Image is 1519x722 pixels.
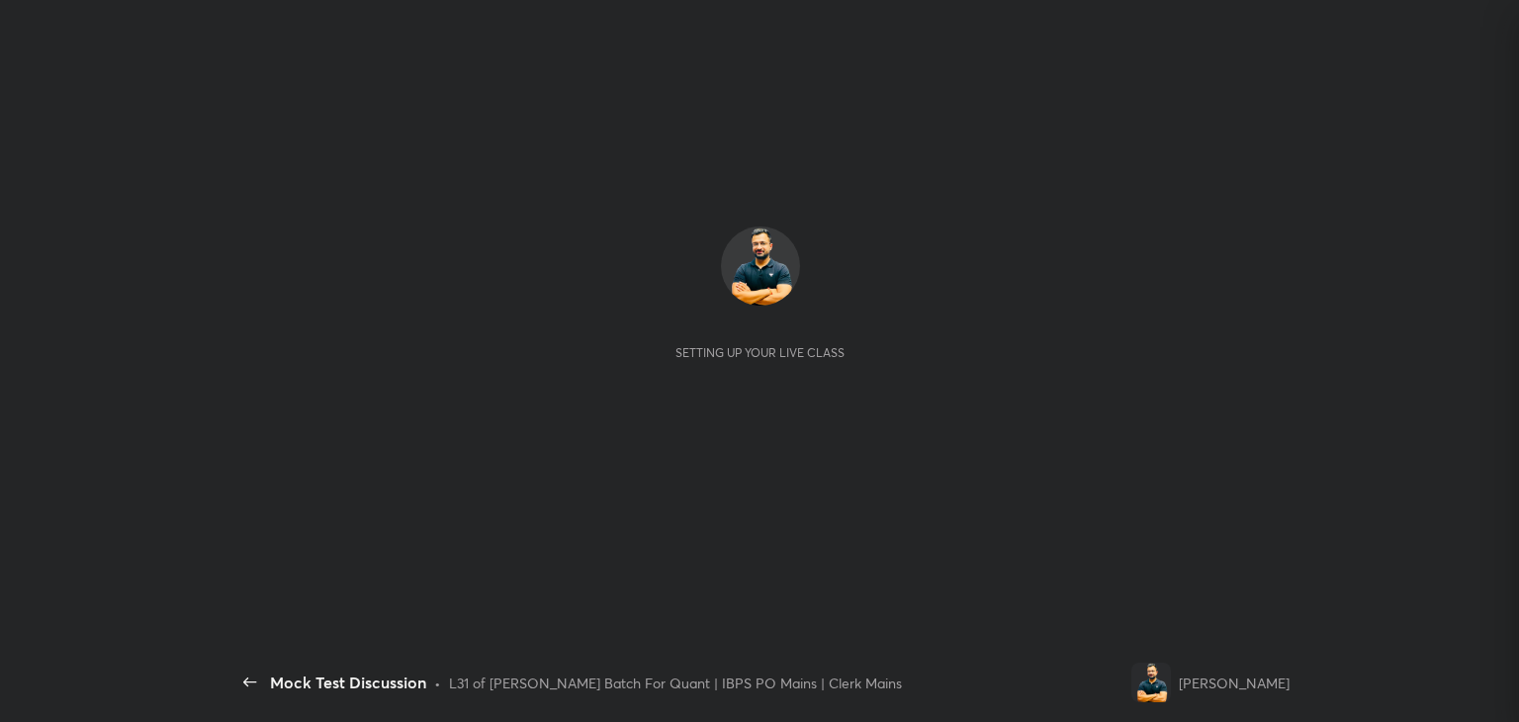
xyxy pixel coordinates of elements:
div: Mock Test Discussion [270,671,426,694]
div: Setting up your live class [675,345,845,360]
img: d84243986e354267bcc07dcb7018cb26.file [1131,663,1171,702]
div: • [434,673,441,693]
img: d84243986e354267bcc07dcb7018cb26.file [721,226,800,306]
div: [PERSON_NAME] [1179,673,1290,693]
div: L31 of [PERSON_NAME] Batch For Quant | IBPS PO Mains | Clerk Mains [449,673,902,693]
